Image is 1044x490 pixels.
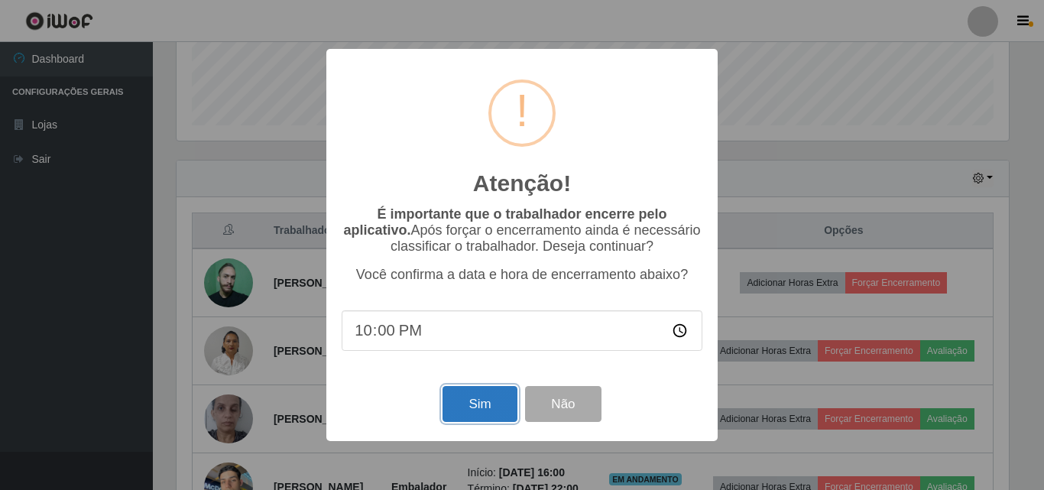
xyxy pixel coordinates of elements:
button: Sim [443,386,517,422]
h2: Atenção! [473,170,571,197]
p: Após forçar o encerramento ainda é necessário classificar o trabalhador. Deseja continuar? [342,206,702,255]
b: É importante que o trabalhador encerre pelo aplicativo. [343,206,666,238]
button: Não [525,386,601,422]
p: Você confirma a data e hora de encerramento abaixo? [342,267,702,283]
